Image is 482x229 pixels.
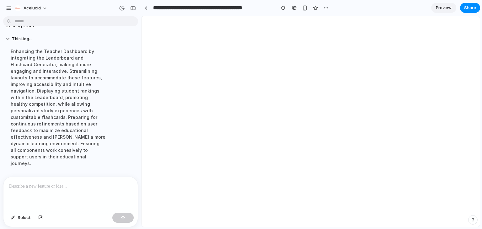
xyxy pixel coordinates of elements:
button: Share [460,3,480,13]
button: Acelucid [12,3,51,13]
span: Preview [436,5,452,11]
span: Acelucid [24,5,41,11]
span: Select [18,215,31,221]
a: Preview [431,3,456,13]
span: Share [464,5,476,11]
div: Enhancing the Teacher Dashboard by integrating the Leaderboard and Flashcard Generator, making it... [6,44,110,170]
button: Select [8,213,34,223]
